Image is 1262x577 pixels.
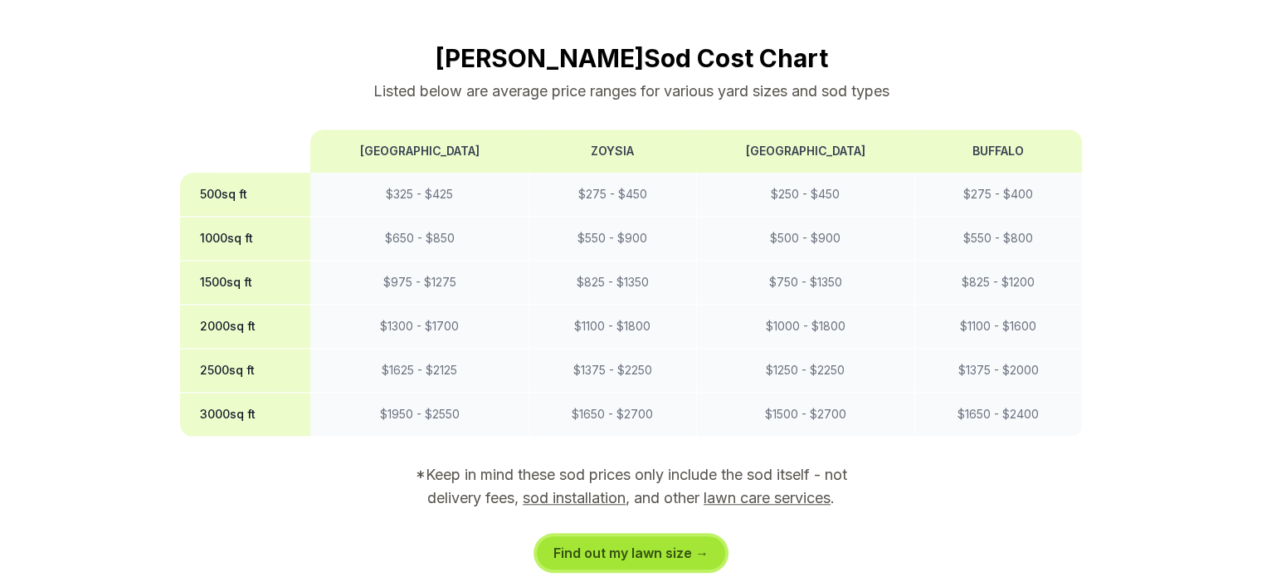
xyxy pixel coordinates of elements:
td: $ 1300 - $ 1700 [310,305,529,349]
td: $ 1500 - $ 2700 [696,393,914,437]
td: $ 325 - $ 425 [310,173,529,217]
th: 500 sq ft [180,173,311,217]
td: $ 825 - $ 1350 [529,261,697,305]
th: 2500 sq ft [180,349,311,393]
td: $ 1250 - $ 2250 [696,349,914,393]
a: lawn care services [704,489,831,506]
th: 3000 sq ft [180,393,311,437]
td: $ 1650 - $ 2700 [529,393,697,437]
td: $ 650 - $ 850 [310,217,529,261]
td: $ 750 - $ 1350 [696,261,914,305]
td: $ 1000 - $ 1800 [696,305,914,349]
td: $ 550 - $ 800 [914,217,1082,261]
th: 1500 sq ft [180,261,311,305]
td: $ 1650 - $ 2400 [914,393,1082,437]
td: $ 825 - $ 1200 [914,261,1082,305]
h2: [PERSON_NAME] Sod Cost Chart [180,43,1083,73]
p: *Keep in mind these sod prices only include the sod itself - not delivery fees, , and other . [392,463,870,510]
a: Find out my lawn size → [537,536,725,570]
p: Listed below are average price ranges for various yard sizes and sod types [180,80,1083,103]
a: sod installation [523,489,626,506]
td: $ 1625 - $ 2125 [310,349,529,393]
td: $ 1375 - $ 2000 [914,349,1082,393]
td: $ 1100 - $ 1600 [914,305,1082,349]
td: $ 550 - $ 900 [529,217,697,261]
th: 1000 sq ft [180,217,311,261]
th: 2000 sq ft [180,305,311,349]
td: $ 1950 - $ 2550 [310,393,529,437]
th: Buffalo [914,130,1082,173]
td: $ 1375 - $ 2250 [529,349,697,393]
td: $ 275 - $ 400 [914,173,1082,217]
td: $ 250 - $ 450 [696,173,914,217]
td: $ 975 - $ 1275 [310,261,529,305]
td: $ 500 - $ 900 [696,217,914,261]
th: [GEOGRAPHIC_DATA] [310,130,529,173]
td: $ 275 - $ 450 [529,173,697,217]
th: Zoysia [529,130,697,173]
th: [GEOGRAPHIC_DATA] [696,130,914,173]
td: $ 1100 - $ 1800 [529,305,697,349]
